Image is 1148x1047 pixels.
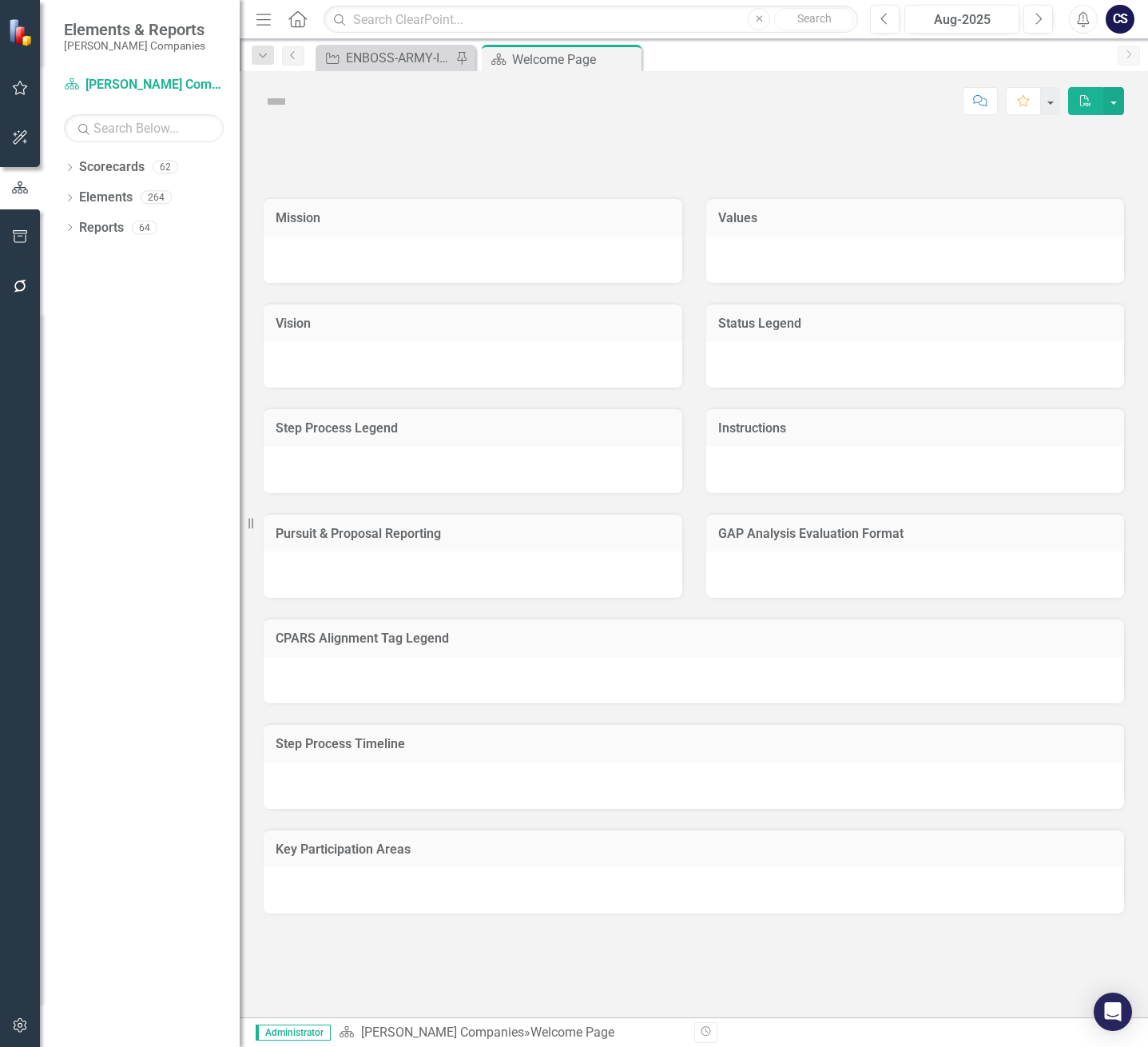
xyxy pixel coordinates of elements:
h3: Key Participation Areas [276,842,1112,857]
div: Welcome Page [530,1025,614,1040]
h3: Status Legend [718,316,1113,331]
div: ENBOSS-ARMY-ITES3 SB-221122 (Army National Guard ENBOSS Support Service Sustainment, Enhancement,... [346,48,451,68]
a: Reports [79,219,124,237]
small: [PERSON_NAME] Companies [64,39,205,52]
div: » [339,1024,681,1042]
a: Scorecards [79,158,145,177]
h3: Values [718,211,1113,225]
h3: Step Process Legend [276,421,670,436]
span: Elements & Reports [64,20,205,39]
button: Aug-2025 [904,5,1019,34]
div: Aug-2025 [910,10,1014,30]
div: Open Intercom Messenger [1094,993,1132,1031]
button: Search [774,8,854,30]
div: 64 [132,221,157,234]
img: ClearPoint Strategy [8,18,37,46]
div: 264 [141,191,172,205]
a: [PERSON_NAME] Companies [64,76,224,94]
a: Elements [79,189,133,207]
a: [PERSON_NAME] Companies [361,1025,524,1040]
img: Not Defined [264,89,289,114]
h3: Vision [276,316,670,331]
div: Welcome Page [512,50,638,70]
h3: CPARS Alignment Tag Legend [276,631,1112,646]
h3: Instructions [718,421,1113,436]
span: Search [797,12,832,25]
input: Search Below... [64,114,224,142]
h3: GAP Analysis Evaluation Format [718,527,1113,541]
span: Administrator [256,1025,331,1041]
h3: Step Process Timeline [276,737,1112,751]
h3: Mission [276,211,670,225]
div: 62 [153,161,178,174]
a: ENBOSS-ARMY-ITES3 SB-221122 (Army National Guard ENBOSS Support Service Sustainment, Enhancement,... [320,48,451,68]
h3: Pursuit & Proposal Reporting [276,527,670,541]
input: Search ClearPoint... [324,6,858,34]
button: CS [1106,5,1134,34]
